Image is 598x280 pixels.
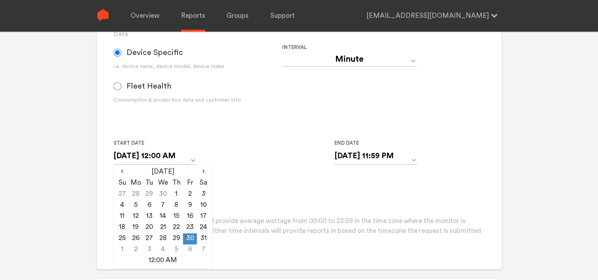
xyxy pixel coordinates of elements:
td: 12:00 AM [115,255,210,267]
div: i.e. device name, device model, device make [113,62,282,71]
td: 6 [143,200,156,211]
td: 20 [143,222,156,233]
h3: Data [113,29,485,39]
input: Fleet Health [113,82,121,90]
td: 5 [170,244,183,255]
td: 3 [143,244,156,255]
td: 26 [129,233,142,244]
label: Interval [282,43,445,52]
td: 23 [183,222,196,233]
td: 11 [115,211,129,222]
th: Sa [197,178,210,189]
td: 4 [156,244,170,255]
th: Su [115,178,129,189]
th: [DATE] [129,167,196,178]
td: 6 [183,244,196,255]
td: 16 [183,211,196,222]
td: 1 [170,189,183,200]
td: 19 [129,222,142,233]
td: 17 [197,211,210,222]
div: Consumption & production data and customer info [113,96,282,104]
td: 10 [197,200,210,211]
th: Th [170,178,183,189]
td: 4 [115,200,129,211]
th: Tu [143,178,156,189]
span: ‹ [115,167,129,176]
td: 1 [115,244,129,255]
td: 13 [143,211,156,222]
td: 2 [129,244,142,255]
td: 31 [197,233,210,244]
td: 22 [170,222,183,233]
td: 14 [156,211,170,222]
td: 21 [156,222,170,233]
th: Fr [183,178,196,189]
span: Device Specific [126,48,183,57]
span: › [197,167,210,176]
td: 8 [170,200,183,211]
td: 29 [170,233,183,244]
td: 5 [129,200,142,211]
td: 24 [197,222,210,233]
th: Mo [129,178,142,189]
td: 28 [156,233,170,244]
td: 27 [115,189,129,200]
td: 12 [129,211,142,222]
th: We [156,178,170,189]
label: Start Date [113,138,190,148]
td: 18 [115,222,129,233]
td: 30 [183,233,196,244]
td: 25 [115,233,129,244]
td: 7 [197,244,210,255]
td: 3 [197,189,210,200]
td: 27 [143,233,156,244]
img: Sense Logo [97,9,109,21]
label: End Date [334,138,411,148]
td: 7 [156,200,170,211]
td: 28 [129,189,142,200]
input: Device Specific [113,49,121,57]
span: Fleet Health [126,81,171,91]
td: 9 [183,200,196,211]
td: 30 [156,189,170,200]
td: 29 [143,189,156,200]
td: 2 [183,189,196,200]
p: Please note that daily reports will provide average wattage from 00:00 to 23:59 in the time zone ... [113,216,485,246]
td: 15 [170,211,183,222]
